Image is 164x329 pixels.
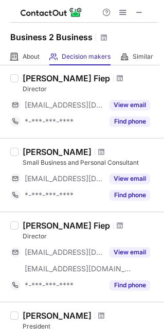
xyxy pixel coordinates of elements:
[110,174,150,184] button: Reveal Button
[23,53,40,61] span: About
[110,280,150,290] button: Reveal Button
[25,264,132,273] span: [EMAIL_ADDRESS][DOMAIN_NAME]
[133,53,153,61] span: Similar
[23,158,158,167] div: Small Business and Personal Consultant
[110,190,150,200] button: Reveal Button
[23,84,158,94] div: Director
[62,53,111,61] span: Decision makers
[23,232,158,241] div: Director
[23,147,92,157] div: [PERSON_NAME]
[21,6,82,19] img: ContactOut v5.3.10
[25,174,103,183] span: [EMAIL_ADDRESS][DOMAIN_NAME]
[23,310,92,321] div: [PERSON_NAME]
[25,248,103,257] span: [EMAIL_ADDRESS][DOMAIN_NAME]
[10,31,93,43] h1: Business 2 Business
[23,220,110,231] div: [PERSON_NAME] Fiep
[110,100,150,110] button: Reveal Button
[110,116,150,127] button: Reveal Button
[25,100,103,110] span: [EMAIL_ADDRESS][DOMAIN_NAME]
[23,73,110,83] div: [PERSON_NAME] Fiep
[110,247,150,257] button: Reveal Button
